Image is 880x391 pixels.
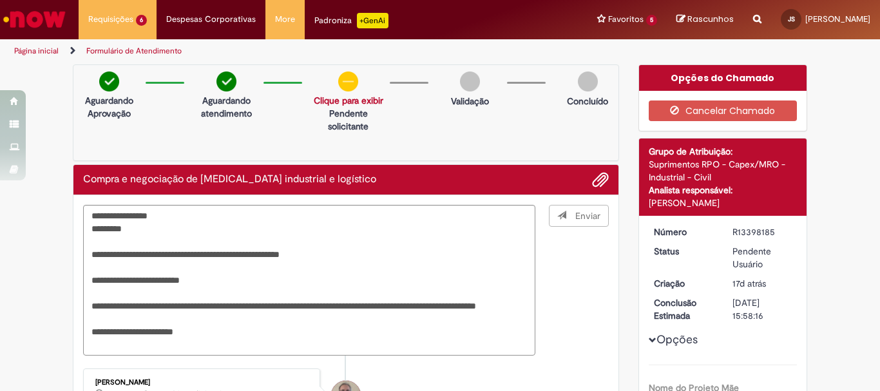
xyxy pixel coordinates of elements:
span: 6 [136,15,147,26]
div: [DATE] 15:58:16 [732,296,792,322]
span: [PERSON_NAME] [805,14,870,24]
p: Concluído [567,95,608,108]
img: circle-minus.png [338,72,358,91]
dt: Status [644,245,723,258]
img: img-circle-grey.png [460,72,480,91]
span: Favoritos [608,13,644,26]
p: Aguardando Aprovação [79,94,139,120]
span: JS [788,15,795,23]
span: Despesas Corporativas [166,13,256,26]
ul: Trilhas de página [10,39,577,63]
img: check-circle-green.png [99,72,119,91]
div: [PERSON_NAME] [649,196,798,209]
span: Requisições [88,13,133,26]
div: 11/08/2025 15:58:13 [732,277,792,290]
textarea: Digite sua mensagem aqui... [83,205,535,356]
p: +GenAi [357,13,388,28]
p: Aguardando atendimento [196,94,256,120]
div: Suprimentos RPO - Capex/MRO - Industrial - Civil [649,158,798,184]
dt: Criação [644,277,723,290]
div: Grupo de Atribuição: [649,145,798,158]
div: R13398185 [732,225,792,238]
img: check-circle-green.png [216,72,236,91]
dt: Número [644,225,723,238]
a: Página inicial [14,46,59,56]
a: Formulário de Atendimento [86,46,182,56]
span: More [275,13,295,26]
p: Validação [451,95,489,108]
div: Opções do Chamado [639,65,807,91]
button: Adicionar anexos [592,171,609,188]
div: [PERSON_NAME] [95,379,310,386]
a: Clique para exibir [314,95,383,106]
div: Padroniza [314,13,388,28]
span: Rascunhos [687,13,734,25]
div: Pendente Usuário [732,245,792,271]
img: ServiceNow [1,6,68,32]
time: 11/08/2025 15:58:13 [732,278,766,289]
div: Analista responsável: [649,184,798,196]
span: 17d atrás [732,278,766,289]
dt: Conclusão Estimada [644,296,723,322]
a: Rascunhos [676,14,734,26]
span: 5 [646,15,657,26]
button: Cancelar Chamado [649,100,798,121]
p: Pendente solicitante [314,107,383,133]
h2: Compra e negociação de Capex industrial e logístico Histórico de tíquete [83,174,376,186]
img: img-circle-grey.png [578,72,598,91]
